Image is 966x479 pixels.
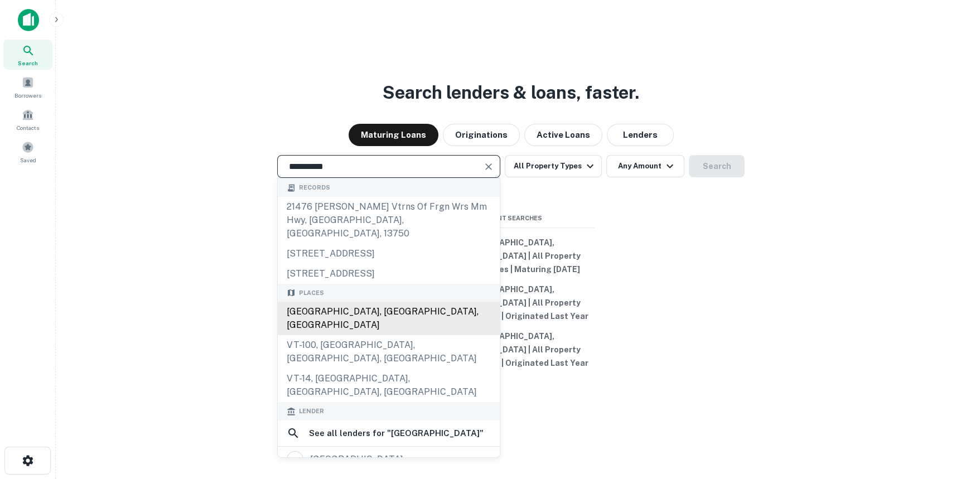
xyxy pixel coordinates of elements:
[443,124,520,146] button: Originations
[299,288,324,298] span: Places
[3,137,52,167] a: Saved
[299,183,330,192] span: Records
[3,72,52,102] a: Borrowers
[349,124,438,146] button: Maturing Loans
[427,214,595,223] span: Recent Searches
[278,448,500,471] a: [GEOGRAPHIC_DATA]
[18,9,39,31] img: capitalize-icon.png
[910,390,966,443] iframe: Chat Widget
[309,427,484,440] h6: See all lenders for " [GEOGRAPHIC_DATA] "
[3,40,52,70] a: Search
[3,104,52,134] a: Contacts
[524,124,602,146] button: Active Loans
[427,233,595,279] button: [GEOGRAPHIC_DATA], [GEOGRAPHIC_DATA] | All Property Types | All Types | Maturing [DATE]
[17,123,39,132] span: Contacts
[15,91,41,100] span: Borrowers
[278,197,500,244] div: 21476 [PERSON_NAME] vtrns of frgn wrs mm hwy, [GEOGRAPHIC_DATA], [GEOGRAPHIC_DATA], 13750
[383,79,639,106] h3: Search lenders & loans, faster.
[18,59,38,67] span: Search
[278,302,500,335] div: [GEOGRAPHIC_DATA], [GEOGRAPHIC_DATA], [GEOGRAPHIC_DATA]
[278,369,500,402] div: VT-14, [GEOGRAPHIC_DATA], [GEOGRAPHIC_DATA], [GEOGRAPHIC_DATA]
[278,264,500,284] div: [STREET_ADDRESS]
[427,279,595,326] button: [GEOGRAPHIC_DATA], [GEOGRAPHIC_DATA] | All Property Types | All Types | Originated Last Year
[299,407,324,416] span: Lender
[427,326,595,373] button: [GEOGRAPHIC_DATA], [GEOGRAPHIC_DATA] | All Property Types | All Types | Originated Last Year
[278,335,500,369] div: VT-100, [GEOGRAPHIC_DATA], [GEOGRAPHIC_DATA], [GEOGRAPHIC_DATA]
[505,155,602,177] button: All Property Types
[287,452,303,467] img: picture
[278,244,500,264] div: [STREET_ADDRESS]
[607,124,674,146] button: Lenders
[310,451,403,468] div: [GEOGRAPHIC_DATA]
[606,155,684,177] button: Any Amount
[481,159,496,175] button: Clear
[20,156,36,164] span: Saved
